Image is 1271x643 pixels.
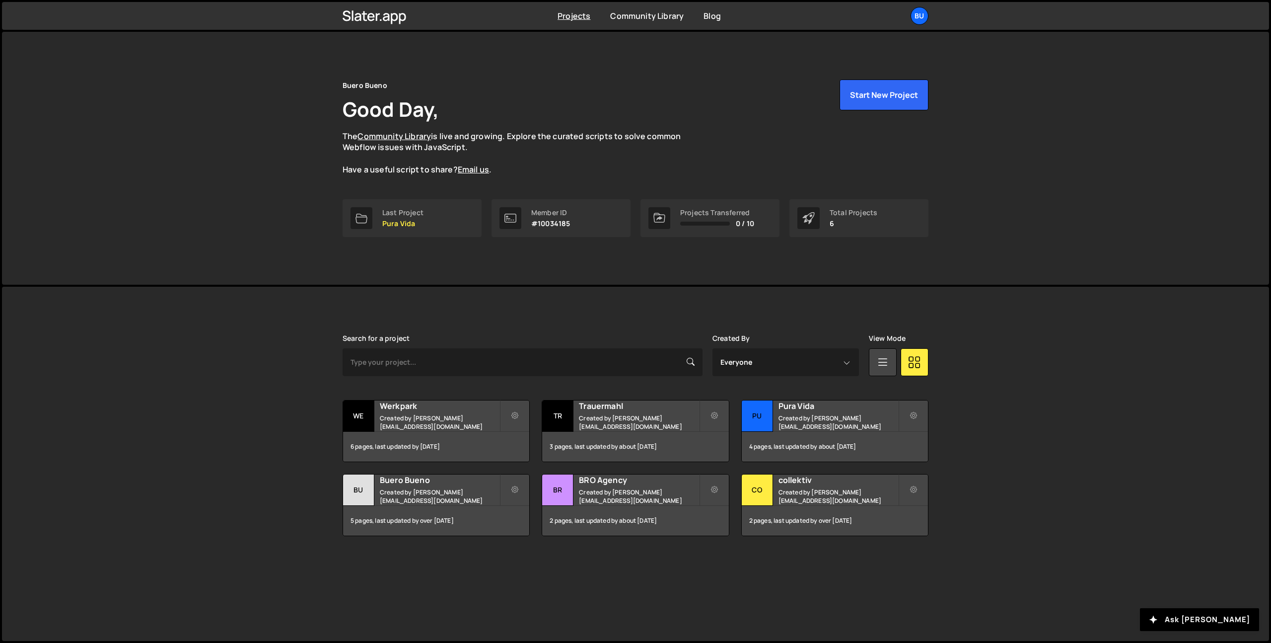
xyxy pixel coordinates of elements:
h2: Pura Vida [778,401,898,411]
a: Blog [704,10,721,21]
div: 2 pages, last updated by over [DATE] [742,506,928,536]
small: Created by [PERSON_NAME][EMAIL_ADDRESS][DOMAIN_NAME] [579,414,699,431]
div: We [343,401,374,432]
p: The is live and growing. Explore the curated scripts to solve common Webflow issues with JavaScri... [343,131,700,175]
span: 0 / 10 [736,220,754,228]
a: Projects [558,10,590,21]
label: View Mode [869,334,906,342]
h2: Trauermahl [579,401,699,411]
p: Pura Vida [382,220,424,228]
a: Email us [458,164,489,175]
p: #10034185 [531,220,570,228]
div: Pu [742,401,773,432]
div: Tr [542,401,573,432]
h2: collektiv [778,475,898,485]
h2: BRO Agency [579,475,699,485]
a: Community Library [610,10,684,21]
h2: Werkpark [380,401,499,411]
div: Member ID [531,209,570,217]
div: BR [542,475,573,506]
div: co [742,475,773,506]
a: BR BRO Agency Created by [PERSON_NAME][EMAIL_ADDRESS][DOMAIN_NAME] 2 pages, last updated by about... [542,474,729,536]
a: Last Project Pura Vida [343,199,482,237]
small: Created by [PERSON_NAME][EMAIL_ADDRESS][DOMAIN_NAME] [778,414,898,431]
a: co collektiv Created by [PERSON_NAME][EMAIL_ADDRESS][DOMAIN_NAME] 2 pages, last updated by over [... [741,474,928,536]
div: 4 pages, last updated by about [DATE] [742,432,928,462]
a: Pu Pura Vida Created by [PERSON_NAME][EMAIL_ADDRESS][DOMAIN_NAME] 4 pages, last updated by about ... [741,400,928,462]
small: Created by [PERSON_NAME][EMAIL_ADDRESS][DOMAIN_NAME] [778,488,898,505]
div: 5 pages, last updated by over [DATE] [343,506,529,536]
div: Last Project [382,209,424,217]
a: Bu [911,7,928,25]
button: Ask [PERSON_NAME] [1140,608,1259,631]
div: Buero Bueno [343,80,387,91]
a: Bu Buero Bueno Created by [PERSON_NAME][EMAIL_ADDRESS][DOMAIN_NAME] 5 pages, last updated by over... [343,474,530,536]
div: Projects Transferred [680,209,754,217]
label: Created By [712,334,750,342]
div: Bu [343,475,374,506]
input: Type your project... [343,348,703,376]
h1: Good Day, [343,95,439,123]
a: We Werkpark Created by [PERSON_NAME][EMAIL_ADDRESS][DOMAIN_NAME] 6 pages, last updated by [DATE] [343,400,530,462]
a: Community Library [357,131,431,142]
small: Created by [PERSON_NAME][EMAIL_ADDRESS][DOMAIN_NAME] [380,414,499,431]
div: 2 pages, last updated by about [DATE] [542,506,728,536]
small: Created by [PERSON_NAME][EMAIL_ADDRESS][DOMAIN_NAME] [579,488,699,505]
div: 3 pages, last updated by about [DATE] [542,432,728,462]
h2: Buero Bueno [380,475,499,485]
div: Total Projects [830,209,877,217]
button: Start New Project [840,80,928,110]
p: 6 [830,220,877,228]
label: Search for a project [343,334,410,342]
div: 6 pages, last updated by [DATE] [343,432,529,462]
small: Created by [PERSON_NAME][EMAIL_ADDRESS][DOMAIN_NAME] [380,488,499,505]
a: Tr Trauermahl Created by [PERSON_NAME][EMAIL_ADDRESS][DOMAIN_NAME] 3 pages, last updated by about... [542,400,729,462]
